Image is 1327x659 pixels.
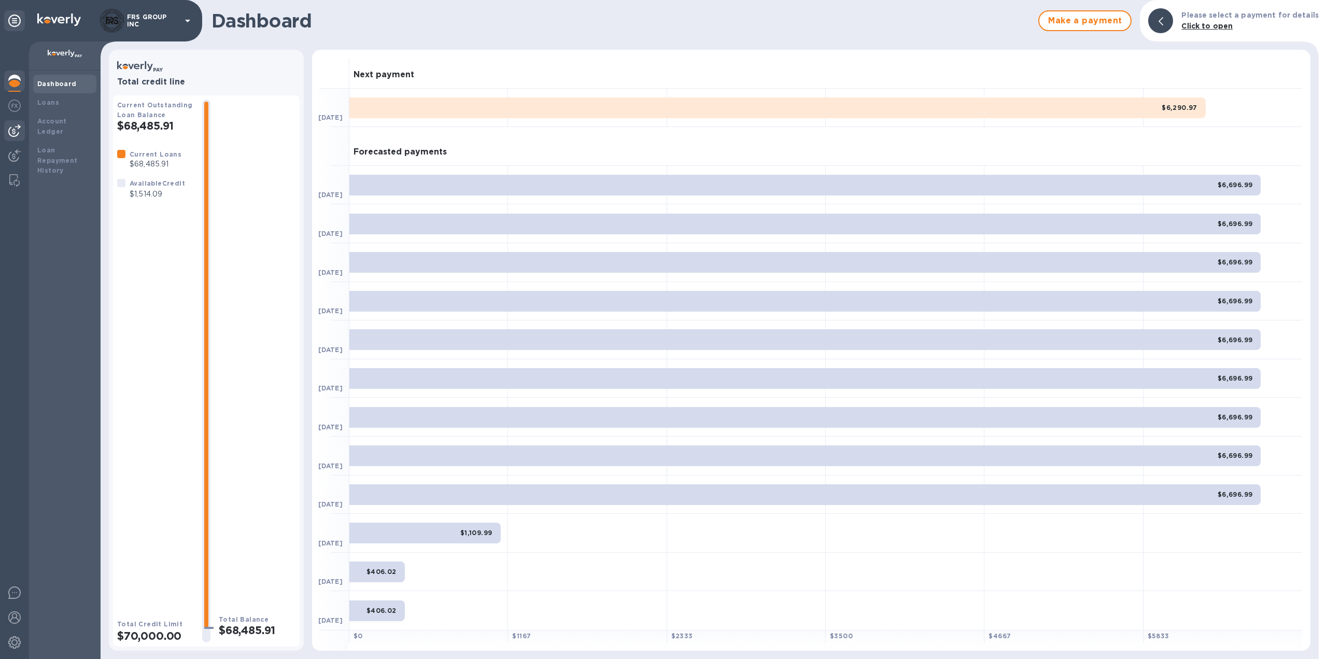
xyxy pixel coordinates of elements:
[1218,220,1253,228] b: $6,696.99
[130,159,181,170] p: $68,485.91
[130,150,181,158] b: Current Loans
[1181,11,1319,19] b: Please select a payment for details
[127,13,179,28] p: FRS GROUP INC
[1218,413,1253,421] b: $6,696.99
[318,578,343,585] b: [DATE]
[37,80,77,88] b: Dashboard
[117,629,194,642] h2: $70,000.00
[37,99,59,106] b: Loans
[318,423,343,431] b: [DATE]
[117,101,193,119] b: Current Outstanding Loan Balance
[318,539,343,547] b: [DATE]
[318,191,343,199] b: [DATE]
[37,117,67,135] b: Account Ledger
[366,568,397,576] b: $406.02
[354,147,447,157] h3: Forecasted payments
[671,632,693,640] b: $ 2333
[354,70,414,80] h3: Next payment
[318,616,343,624] b: [DATE]
[130,179,185,187] b: Available Credit
[318,500,343,508] b: [DATE]
[512,632,531,640] b: $ 1167
[8,100,21,112] img: Foreign exchange
[117,620,182,628] b: Total Credit Limit
[318,384,343,392] b: [DATE]
[1148,632,1169,640] b: $ 5833
[1218,181,1253,189] b: $6,696.99
[211,10,1033,32] h1: Dashboard
[318,462,343,470] b: [DATE]
[318,346,343,354] b: [DATE]
[1162,104,1197,111] b: $6,290.97
[1218,297,1253,305] b: $6,696.99
[318,230,343,237] b: [DATE]
[989,632,1011,640] b: $ 4667
[130,189,185,200] p: $1,514.09
[830,632,853,640] b: $ 3500
[1038,10,1132,31] button: Make a payment
[318,114,343,121] b: [DATE]
[366,607,397,614] b: $406.02
[1218,374,1253,382] b: $6,696.99
[1181,22,1233,30] b: Click to open
[460,529,492,537] b: $1,109.99
[1218,452,1253,459] b: $6,696.99
[219,624,295,637] h2: $68,485.91
[37,146,78,175] b: Loan Repayment History
[1218,490,1253,498] b: $6,696.99
[37,13,81,26] img: Logo
[1218,258,1253,266] b: $6,696.99
[117,77,295,87] h3: Total credit line
[1218,336,1253,344] b: $6,696.99
[318,307,343,315] b: [DATE]
[318,269,343,276] b: [DATE]
[4,10,25,31] div: Unpin categories
[117,119,194,132] h2: $68,485.91
[354,632,363,640] b: $ 0
[219,615,269,623] b: Total Balance
[1048,15,1122,27] span: Make a payment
